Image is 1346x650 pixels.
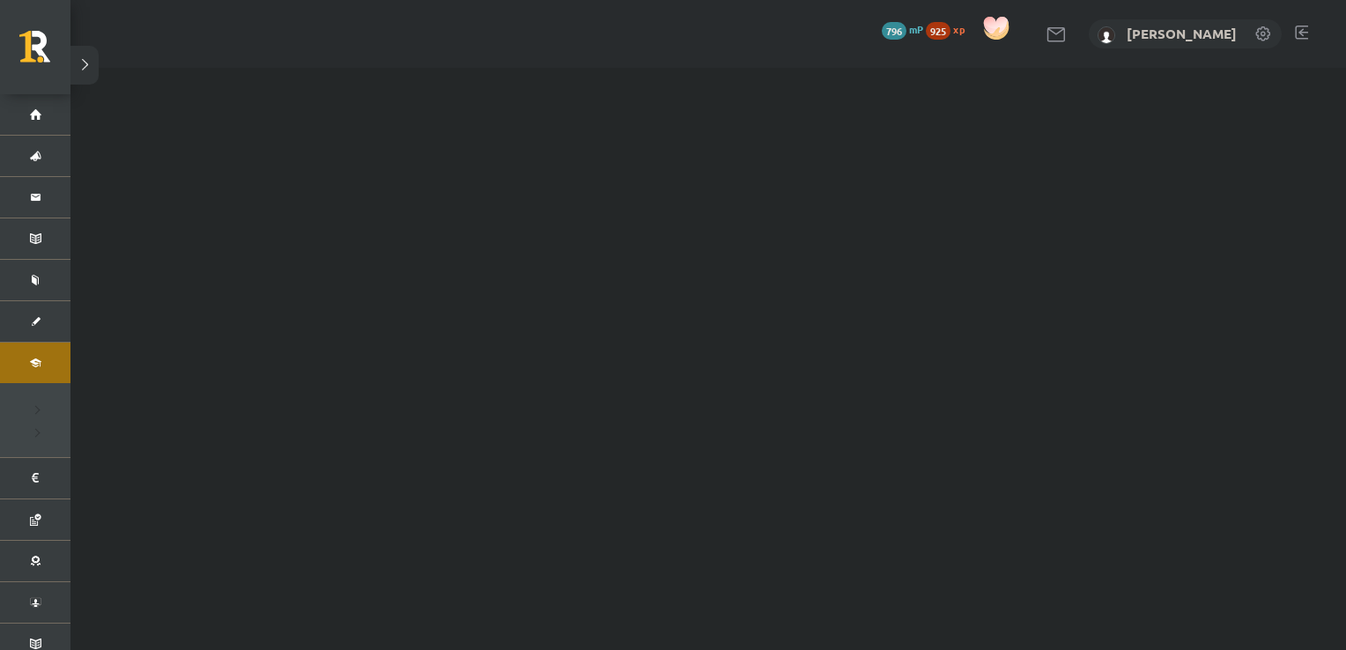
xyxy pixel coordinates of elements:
a: Rīgas 1. Tālmācības vidusskola [19,31,70,75]
a: [PERSON_NAME] [1127,25,1237,42]
span: xp [953,22,965,36]
span: 796 [882,22,906,40]
a: 925 xp [926,22,973,36]
a: 796 mP [882,22,923,36]
img: Meldra Mežvagare [1098,26,1115,44]
span: mP [909,22,923,36]
span: 925 [926,22,950,40]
